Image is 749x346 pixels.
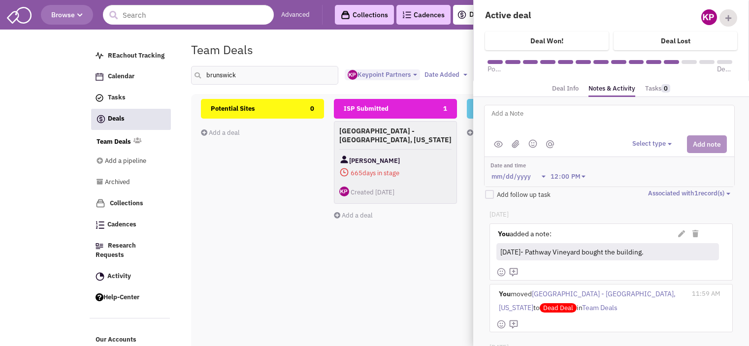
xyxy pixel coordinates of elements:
[490,162,590,170] label: Date and time
[402,11,411,18] img: Cadences_logo.png
[91,237,170,265] a: Research Requests
[91,89,170,107] a: Tasks
[472,69,503,80] button: States
[211,104,255,113] span: Potential Sites
[443,99,447,119] span: 1
[552,82,579,96] a: Deal Info
[281,10,310,20] a: Advanced
[344,104,389,113] span: ISP Submitted
[345,69,420,81] button: Keypoint Partners
[351,188,394,196] span: Created [DATE]
[339,126,452,144] h4: [GEOGRAPHIC_DATA] - [GEOGRAPHIC_DATA], [US_STATE]
[107,272,131,280] span: Activity
[110,199,143,207] span: Collections
[348,70,411,79] span: Keypoint Partners
[103,5,274,25] input: Search
[351,169,362,177] span: 665
[678,230,685,237] i: Edit Note
[108,51,164,60] span: REachout Tracking
[528,139,537,148] img: emoji.png
[499,289,676,312] span: [GEOGRAPHIC_DATA] - [GEOGRAPHIC_DATA], [US_STATE]
[97,137,131,147] a: Team Deals
[91,267,170,286] a: Activity
[488,64,503,74] span: Potential Sites
[512,140,520,148] img: (jpg,png,gif,doc,docx,xls,xlsx,pdf,txt)
[339,167,349,177] img: icon-daysinstage-red.png
[498,229,552,239] label: added a note:
[91,67,170,86] a: Calendar
[496,267,506,277] img: face-smile.png
[96,198,105,208] img: icon-collection-lavender.png
[7,5,32,24] img: SmartAdmin
[97,152,157,171] a: Add a pipeline
[91,109,171,130] a: Deals
[91,216,170,234] a: Cadences
[499,289,511,298] b: You
[396,5,451,25] a: Cadences
[51,10,83,19] span: Browse
[588,82,635,97] a: Notes & Activity
[498,245,715,259] div: [DATE]- Pathway Vineyard bought the building.
[96,94,103,102] img: icon-tasks.png
[96,113,106,125] img: icon-deals.svg
[96,242,136,259] span: Research Requests
[692,230,698,237] i: Delete Note
[96,221,104,229] img: Cadences_logo.png
[546,140,554,148] img: mantion.png
[97,173,157,192] a: Archived
[334,211,373,220] a: Add a deal
[467,128,506,137] a: Add a deal
[509,319,519,329] img: mdi_comment-add-outline.png
[41,5,93,25] button: Browse
[719,9,737,27] div: Add Collaborator
[107,220,136,229] span: Cadences
[661,36,690,45] h4: Deal Lost
[91,47,170,65] a: REachout Tracking
[485,9,605,21] h4: Active deal
[108,72,134,81] span: Calendar
[648,189,733,198] button: Associated with1record(s)
[335,5,394,25] a: Collections
[339,167,452,179] span: days in stage
[530,36,563,45] h4: Deal Won!
[191,66,339,85] input: Search deals
[497,190,551,199] span: Add follow up task
[582,303,618,312] span: Team Deals
[494,141,503,148] img: public.png
[692,289,720,298] span: 11:59 AM
[310,99,314,119] span: 0
[496,319,506,329] img: face-smile.png
[632,139,675,149] button: Select type
[96,73,103,81] img: Calendar.png
[341,10,350,20] img: icon-collection-lavender-black.svg
[348,70,358,80] img: ny_GipEnDU-kinWYCc5EwQ.png
[339,155,349,164] img: Contact Image
[489,210,732,220] p: [DATE]
[96,272,104,281] img: Activity.png
[661,84,670,93] span: 0
[457,9,467,21] img: icon-deals.svg
[96,336,136,344] span: Our Accounts
[96,243,103,249] img: Research.png
[509,267,519,277] img: mdi_comment-add-outline.png
[108,94,126,102] span: Tasks
[96,293,103,301] img: help.png
[424,70,459,79] span: Date Added
[645,82,670,96] a: Tasks
[91,194,170,213] a: Collections
[498,229,510,238] strong: You
[201,128,240,137] a: Add a deal
[496,284,687,316] div: moved to in
[422,69,470,80] button: Date Added
[457,9,488,21] a: Deals
[349,155,400,167] span: [PERSON_NAME]
[91,288,170,307] a: Help-Center
[191,43,253,56] h1: Team Deals
[701,9,717,25] img: ny_GipEnDU-kinWYCc5EwQ.png
[694,189,698,197] span: 1
[717,64,732,74] span: Deal Won
[540,303,577,313] span: Dead Deal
